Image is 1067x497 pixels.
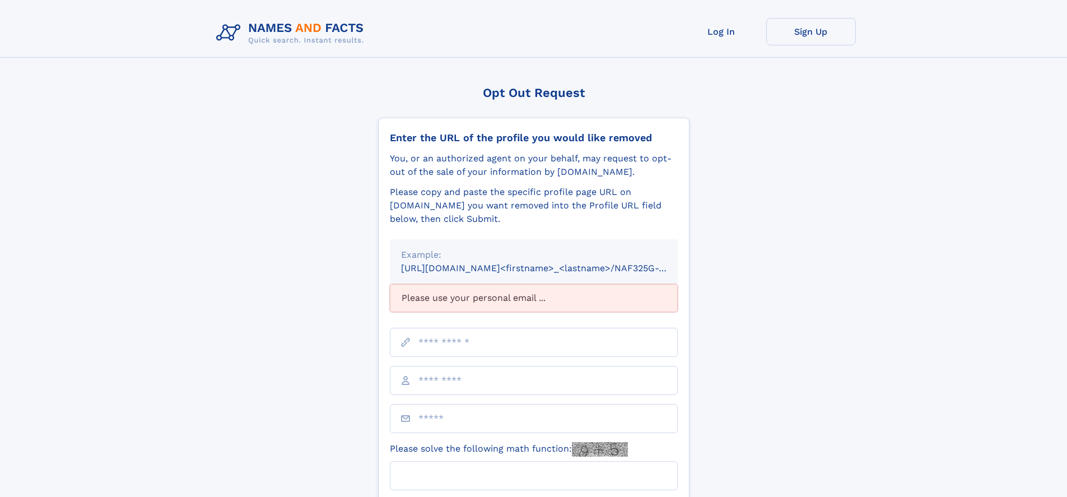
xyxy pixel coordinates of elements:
div: Example: [401,248,667,262]
div: Please use your personal email ... [390,284,678,312]
a: Sign Up [766,18,856,45]
div: Please copy and paste the specific profile page URL on [DOMAIN_NAME] you want removed into the Pr... [390,185,678,226]
div: You, or an authorized agent on your behalf, may request to opt-out of the sale of your informatio... [390,152,678,179]
small: [URL][DOMAIN_NAME]<firstname>_<lastname>/NAF325G-xxxxxxxx [401,263,699,273]
a: Log In [677,18,766,45]
img: Logo Names and Facts [212,18,373,48]
div: Enter the URL of the profile you would like removed [390,132,678,144]
label: Please solve the following math function: [390,442,628,457]
div: Opt Out Request [378,86,689,100]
